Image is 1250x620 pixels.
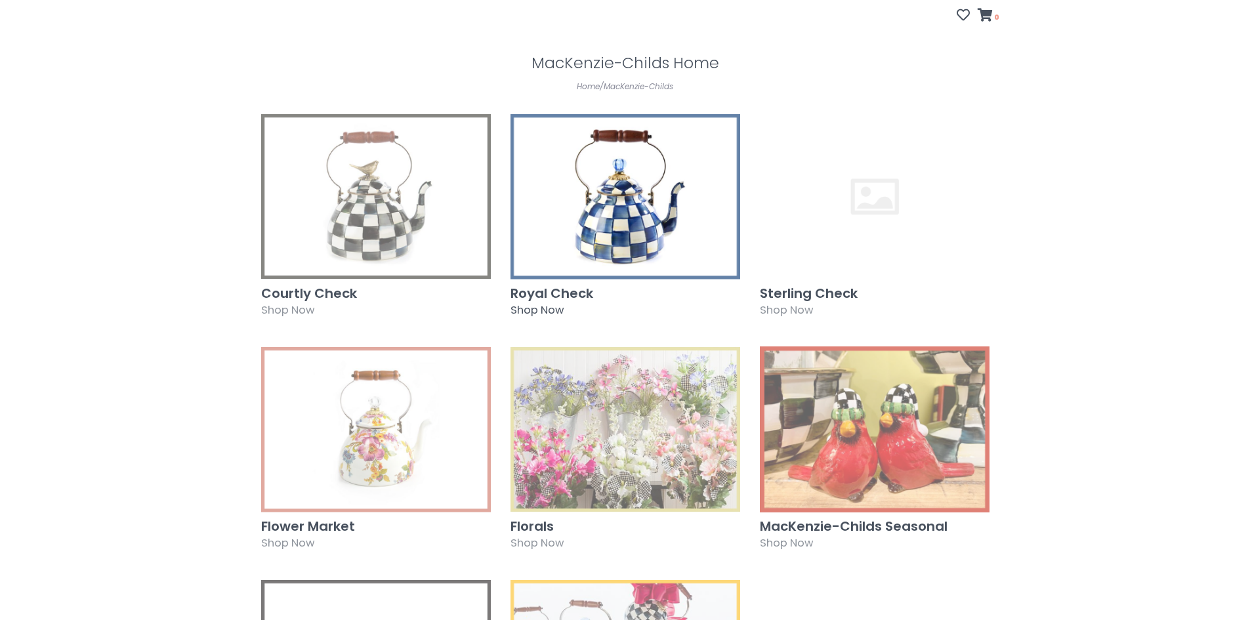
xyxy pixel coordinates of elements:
div: / [251,79,999,94]
span: Shop Now [261,535,314,550]
h3: Courtly Check [261,286,491,300]
span: Shop Now [760,302,813,318]
h3: MacKenzie-Childs Seasonal [760,519,990,533]
a: Flower Market Shop Now [261,346,491,560]
a: MacKenzie-Childs Seasonal Shop Now [760,346,990,560]
img: Flower Market [261,346,491,512]
h1: MacKenzie-Childs Home [251,54,999,72]
a: Home [577,81,600,92]
h3: Florals [510,519,740,533]
h3: Royal Check [510,286,740,300]
span: Shop Now [760,535,813,550]
a: Florals Shop Now [510,346,740,560]
span: Shop Now [510,535,564,550]
img: Sterling Check [760,114,990,279]
img: MacKenzie-Childs Seasonal [760,346,990,512]
img: Florals [510,346,740,512]
img: Courtly Check [261,114,491,279]
a: Sterling Check Shop Now [760,114,990,327]
h3: Sterling Check [760,286,990,300]
a: Royal Check Shop Now [510,114,740,327]
a: Courtly Check Shop Now [261,114,491,327]
span: Shop Now [261,302,314,318]
img: Royal Check [510,114,740,279]
a: MacKenzie-Childs [604,81,673,92]
h3: Flower Market [261,519,491,533]
span: 0 [993,12,999,22]
span: Shop Now [510,302,564,318]
a: 0 [978,10,999,23]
